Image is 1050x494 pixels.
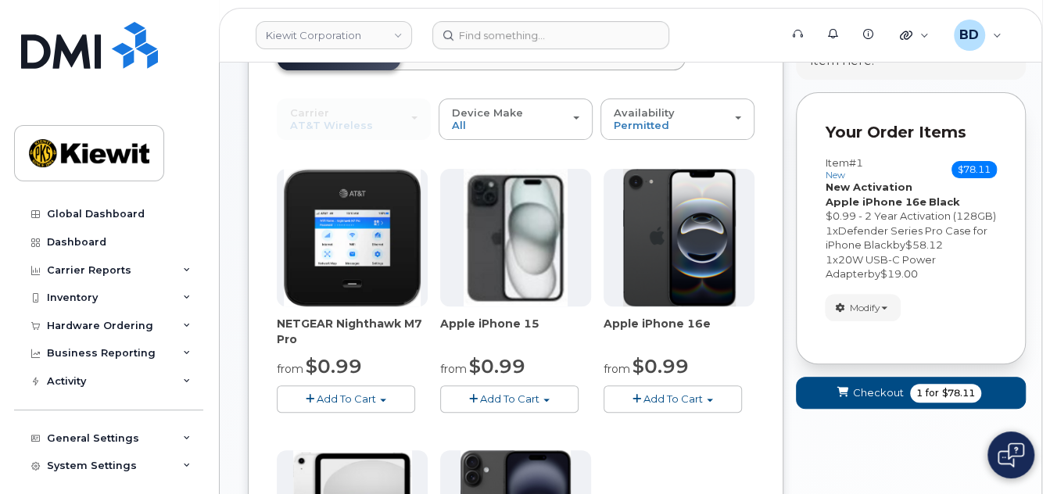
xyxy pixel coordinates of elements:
button: Checkout 1 for $78.11 [796,377,1026,409]
span: Defender Series Pro Case for iPhone Black [825,224,987,252]
div: Barbara Dye [943,20,1012,51]
span: 20W USB-C Power Adapter [825,253,935,281]
span: Add To Cart [643,392,703,405]
span: $0.99 [306,355,362,378]
span: Checkout [853,385,904,400]
span: $0.99 [469,355,525,378]
strong: Black [928,195,959,208]
div: $0.99 - 2 Year Activation (128GB) [825,209,997,224]
button: Add To Cart [277,385,415,413]
div: x by [825,224,997,252]
div: Apple iPhone 16e [604,316,754,347]
div: x by [825,252,997,281]
span: Modify [849,301,880,315]
div: Apple iPhone 15 [440,316,591,347]
span: Add To Cart [317,392,376,405]
img: iphone16e.png [623,169,736,306]
button: Device Make All [439,98,593,139]
span: 1 [825,224,832,237]
span: $19.00 [880,267,917,280]
span: $0.99 [633,355,689,378]
input: Find something... [432,21,669,49]
span: All [452,119,466,131]
div: NETGEAR Nighthawk M7 Pro [277,316,428,347]
img: nighthawk_m7_pro.png [284,169,421,306]
div: Quicklinks [889,20,940,51]
button: Availability Permitted [600,98,754,139]
span: 1 [825,253,832,266]
button: Add To Cart [440,385,579,413]
button: Add To Cart [604,385,742,413]
span: 1 [916,386,923,400]
small: from [604,362,630,376]
span: $78.11 [951,161,997,178]
small: new [825,170,844,181]
span: Permitted [614,119,669,131]
p: Your Order Items [825,121,997,144]
span: Add To Cart [480,392,539,405]
span: Availability [614,106,675,119]
small: from [440,362,467,376]
span: #1 [848,156,862,169]
small: from [277,362,303,376]
h3: Item [825,157,862,180]
img: Open chat [998,442,1024,467]
img: iphone15.jpg [464,169,568,306]
span: $58.12 [905,238,942,251]
span: BD [959,26,979,45]
button: Modify [825,294,901,321]
strong: Apple iPhone 16e [825,195,926,208]
span: for [923,386,942,400]
a: Kiewit Corporation [256,21,412,49]
span: Device Make [452,106,523,119]
span: $78.11 [942,386,975,400]
strong: New Activation [825,181,912,193]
